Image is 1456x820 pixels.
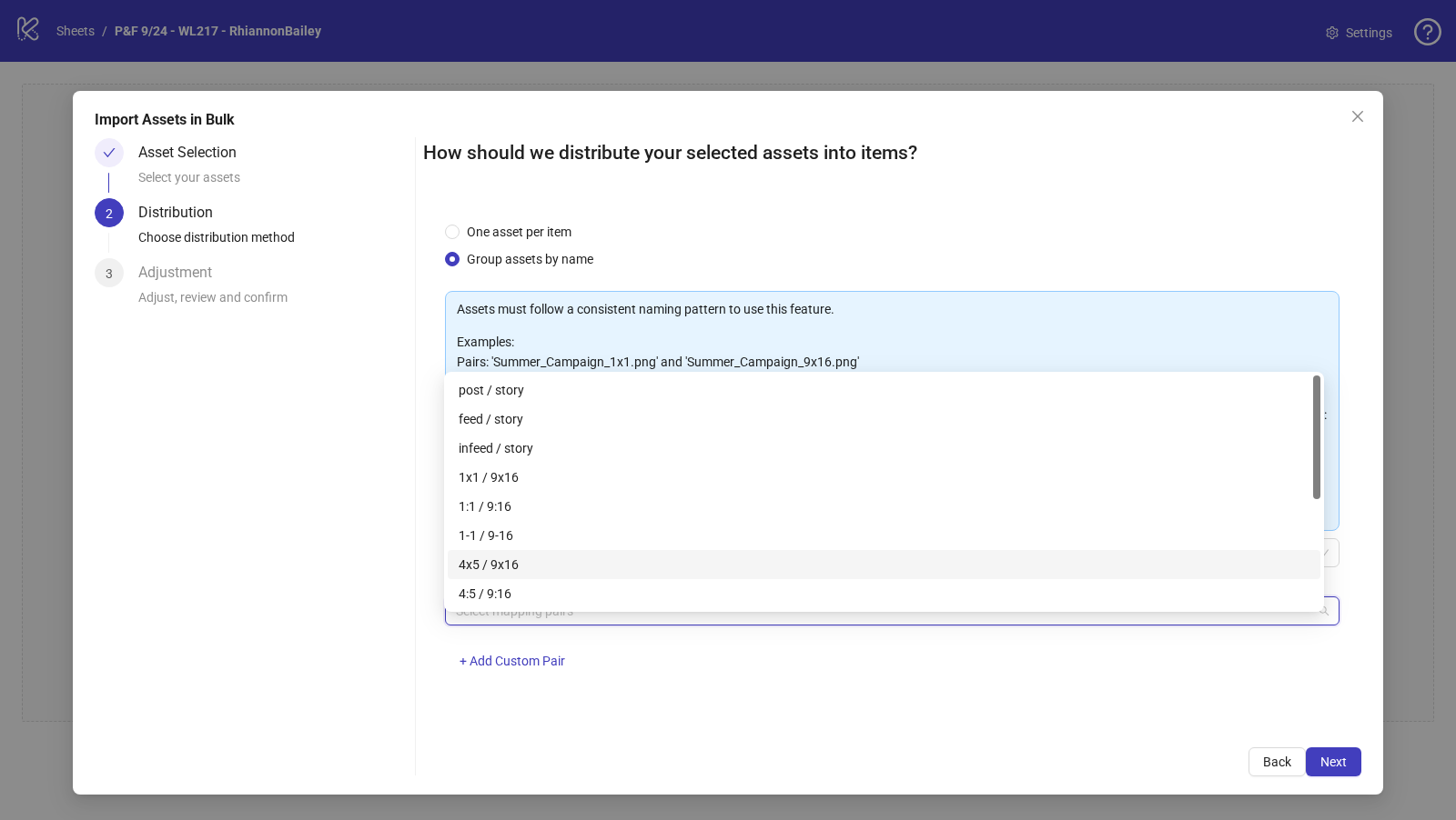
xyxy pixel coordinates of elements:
h2: How should we distribute your selected assets into items? [423,138,1361,168]
div: infeed / story [459,438,1309,458]
div: Choose distribution method [138,227,408,258]
div: 4:5 / 9:16 [448,579,1320,608]
div: 1x1 / 9x16 [459,467,1309,487]
div: 1x1 / 9x16 [448,463,1320,492]
div: 4x5 / 9x16 [459,555,1309,575]
span: check [103,146,116,159]
div: 1-1 / 9-16 [459,525,1309,545]
div: Adjust, review and confirm [138,287,408,318]
div: Import Assets in Bulk [95,109,1361,131]
span: Back [1263,755,1291,769]
p: Assets must follow a consistent naming pattern to use this feature. [457,299,1328,319]
div: post / story [448,375,1320,405]
button: Back [1249,747,1306,776]
button: Next [1306,747,1361,776]
div: Distribution [138,198,227,227]
div: Adjustment [138,258,227,287]
span: Group assets by name [460,249,601,269]
div: 1:1 / 9:16 [459,496,1309,516]
div: 4x5 / 9x16 [448,550,1320,579]
div: feed / story [448,405,1320,434]
div: Select your assets [138,167,408,198]
div: post / story [459,380,1309,400]
span: + Add Custom Pair [460,654,565,668]
div: 1:1 / 9:16 [448,492,1320,521]
div: 1-1 / 9-16 [448,521,1320,550]
p: Examples: Pairs: 'Summer_Campaign_1x1.png' and 'Summer_Campaign_9x16.png' Triples: 'Summer_Campai... [457,332,1328,392]
div: infeed / story [448,434,1320,463]
span: Next [1320,755,1347,769]
span: 3 [106,266,113,281]
span: One asset per item [460,222,579,242]
span: 2 [106,206,113,221]
button: Close [1343,102,1372,131]
button: + Add Custom Pair [445,647,580,676]
div: 4:5 / 9:16 [459,584,1309,604]
div: Asset Selection [138,138,251,167]
div: feed / story [459,409,1309,429]
span: close [1350,109,1365,124]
